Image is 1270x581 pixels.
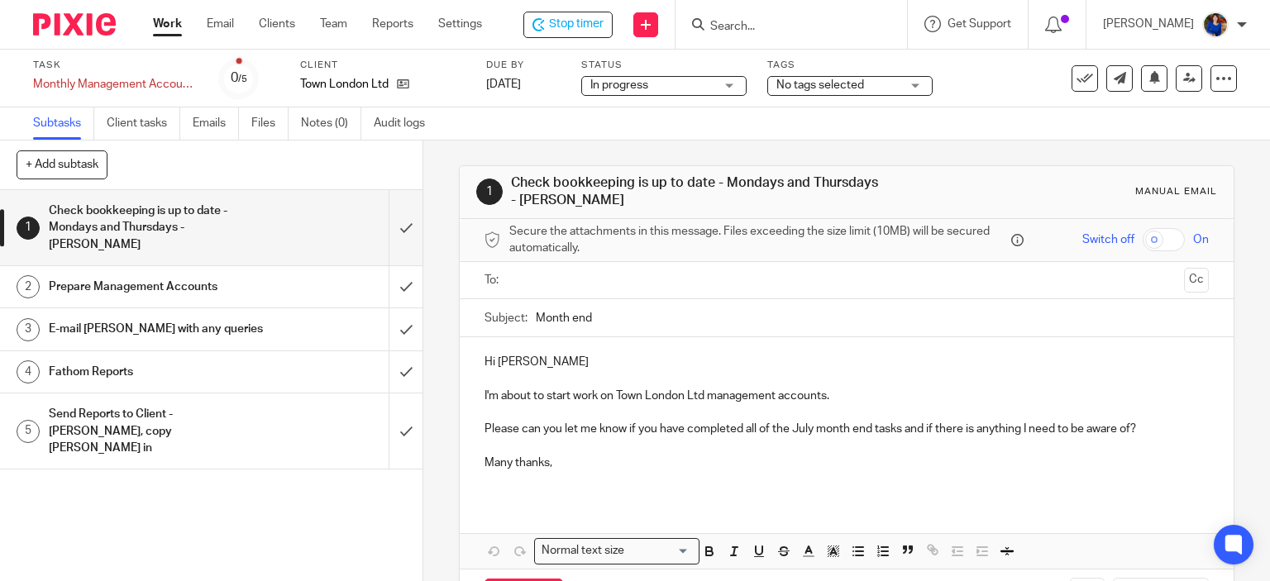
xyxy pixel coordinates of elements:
h1: Check bookkeeping is up to date - Mondays and Thursdays - [PERSON_NAME] [511,174,881,210]
p: Please can you let me know if you have completed all of the July month end tasks and if there is ... [485,421,1210,437]
span: In progress [590,79,648,91]
span: Stop timer [549,16,604,33]
img: Pixie [33,13,116,36]
div: Town London Ltd - Monthly Management Accounts - Town [523,12,613,38]
span: Switch off [1082,231,1134,248]
a: Emails [193,107,239,140]
small: /5 [238,74,247,83]
div: 4 [17,360,40,383]
h1: E-mail [PERSON_NAME] with any queries [49,317,265,341]
div: Search for option [534,538,699,564]
a: Notes (0) [301,107,361,140]
div: 0 [231,69,247,88]
h1: Send Reports to Client - [PERSON_NAME], copy [PERSON_NAME] in [49,402,265,460]
div: 3 [17,318,40,341]
div: Monthly Management Accounts - Town [33,76,198,93]
div: 1 [476,179,503,205]
span: Normal text size [538,542,628,560]
div: 1 [17,217,40,240]
span: No tags selected [776,79,864,91]
p: I'm about to start work on Town London Ltd management accounts. [485,388,1210,404]
a: Reports [372,16,413,32]
span: Get Support [948,18,1011,30]
label: To: [485,272,503,288]
a: Settings [438,16,482,32]
span: On [1193,231,1209,248]
img: Nicole.jpeg [1202,12,1229,38]
h1: Fathom Reports [49,360,265,384]
p: Town London Ltd [300,76,389,93]
div: Manual email [1135,185,1217,198]
button: Cc [1184,268,1209,293]
a: Files [251,107,289,140]
label: Due by [486,59,561,72]
h1: Prepare Management Accounts [49,274,265,299]
a: Work [153,16,182,32]
h1: Check bookkeeping is up to date - Mondays and Thursdays - [PERSON_NAME] [49,198,265,257]
p: Many thanks, [485,455,1210,471]
div: 5 [17,420,40,443]
a: Email [207,16,234,32]
span: Secure the attachments in this message. Files exceeding the size limit (10MB) will be secured aut... [509,223,1008,257]
input: Search [709,20,857,35]
input: Search for option [630,542,690,560]
label: Tags [767,59,933,72]
button: + Add subtask [17,150,107,179]
label: Status [581,59,747,72]
a: Audit logs [374,107,437,140]
a: Client tasks [107,107,180,140]
a: Team [320,16,347,32]
a: Clients [259,16,295,32]
label: Subject: [485,310,528,326]
p: [PERSON_NAME] [1103,16,1194,32]
span: [DATE] [486,79,521,90]
p: Hi [PERSON_NAME] [485,354,1210,370]
label: Task [33,59,198,72]
a: Subtasks [33,107,94,140]
div: 2 [17,275,40,298]
label: Client [300,59,466,72]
